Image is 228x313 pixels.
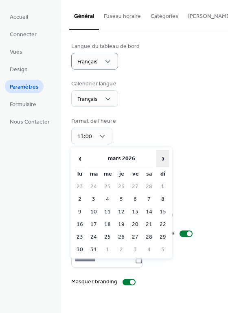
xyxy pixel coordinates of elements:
[87,150,156,167] th: mars 2026
[87,193,100,205] td: 3
[71,117,116,126] div: Format de l'heure
[129,168,142,180] th: ve
[156,193,169,205] td: 8
[156,244,169,256] td: 5
[71,42,140,51] div: Langue du tableau de bord
[10,13,28,22] span: Accueil
[5,45,27,58] a: Vues
[115,168,128,180] th: je
[5,97,41,111] a: Formulaire
[101,219,114,230] td: 18
[77,94,98,105] span: Français
[101,168,114,180] th: me
[5,10,33,23] a: Accueil
[10,65,28,74] span: Design
[115,193,128,205] td: 5
[129,181,142,193] td: 27
[73,219,86,230] td: 16
[142,231,156,243] td: 28
[101,231,114,243] td: 25
[156,231,169,243] td: 29
[87,181,100,193] td: 24
[71,278,118,286] div: Masquer branding
[5,115,55,128] a: Nous Contacter
[115,219,128,230] td: 19
[73,244,86,256] td: 30
[73,181,86,193] td: 23
[10,83,39,91] span: Paramètres
[115,231,128,243] td: 26
[142,193,156,205] td: 7
[129,206,142,218] td: 13
[115,244,128,256] td: 2
[77,131,92,142] span: 13:00
[73,168,86,180] th: lu
[87,168,100,180] th: ma
[101,206,114,218] td: 11
[101,244,114,256] td: 1
[142,181,156,193] td: 28
[129,231,142,243] td: 27
[142,219,156,230] td: 21
[5,27,42,41] a: Connecter
[142,244,156,256] td: 4
[5,62,33,76] a: Design
[101,193,114,205] td: 4
[101,181,114,193] td: 25
[129,244,142,256] td: 3
[71,80,116,88] div: Calendrier langue
[115,206,128,218] td: 12
[10,118,50,126] span: Nous Contacter
[87,244,100,256] td: 31
[156,219,169,230] td: 22
[87,219,100,230] td: 17
[73,206,86,218] td: 9
[77,57,98,67] span: Français
[115,181,128,193] td: 26
[87,206,100,218] td: 10
[73,231,86,243] td: 23
[10,48,22,57] span: Vues
[129,193,142,205] td: 6
[5,80,44,93] a: Paramètres
[156,168,169,180] th: di
[74,150,86,167] span: ‹
[10,30,37,39] span: Connecter
[156,206,169,218] td: 15
[73,193,86,205] td: 2
[142,206,156,218] td: 14
[87,231,100,243] td: 24
[156,181,169,193] td: 1
[10,100,36,109] span: Formulaire
[142,168,156,180] th: sa
[157,150,169,167] span: ›
[129,219,142,230] td: 20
